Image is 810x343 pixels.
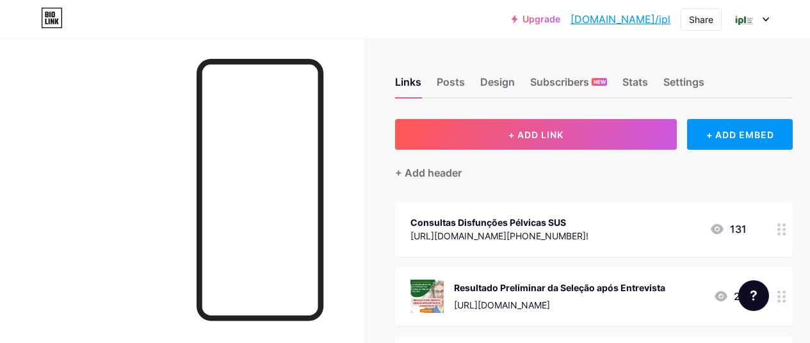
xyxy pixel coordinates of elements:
div: Subscribers [530,74,607,97]
div: Resultado Preliminar da Seleção após Entrevista [454,281,665,294]
a: Upgrade [512,14,560,24]
div: Links [395,74,421,97]
img: ipl [731,7,756,31]
div: 22 [713,289,747,304]
div: [URL][DOMAIN_NAME] [454,298,665,312]
div: 131 [709,221,747,237]
button: + ADD LINK [395,119,677,150]
a: [DOMAIN_NAME]/ipl [571,12,670,27]
div: Posts [437,74,465,97]
div: [URL][DOMAIN_NAME][PHONE_NUMBER]! [410,229,588,243]
div: Design [480,74,515,97]
img: Resultado Preliminar da Seleção após Entrevista [410,280,444,313]
div: + ADD EMBED [687,119,793,150]
span: + ADD LINK [508,129,563,140]
div: Settings [663,74,704,97]
div: Consultas Disfunções Pélvicas SUS [410,216,588,229]
span: NEW [594,78,606,86]
div: Share [689,13,713,26]
div: + Add header [395,165,462,180]
div: Stats [622,74,648,97]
